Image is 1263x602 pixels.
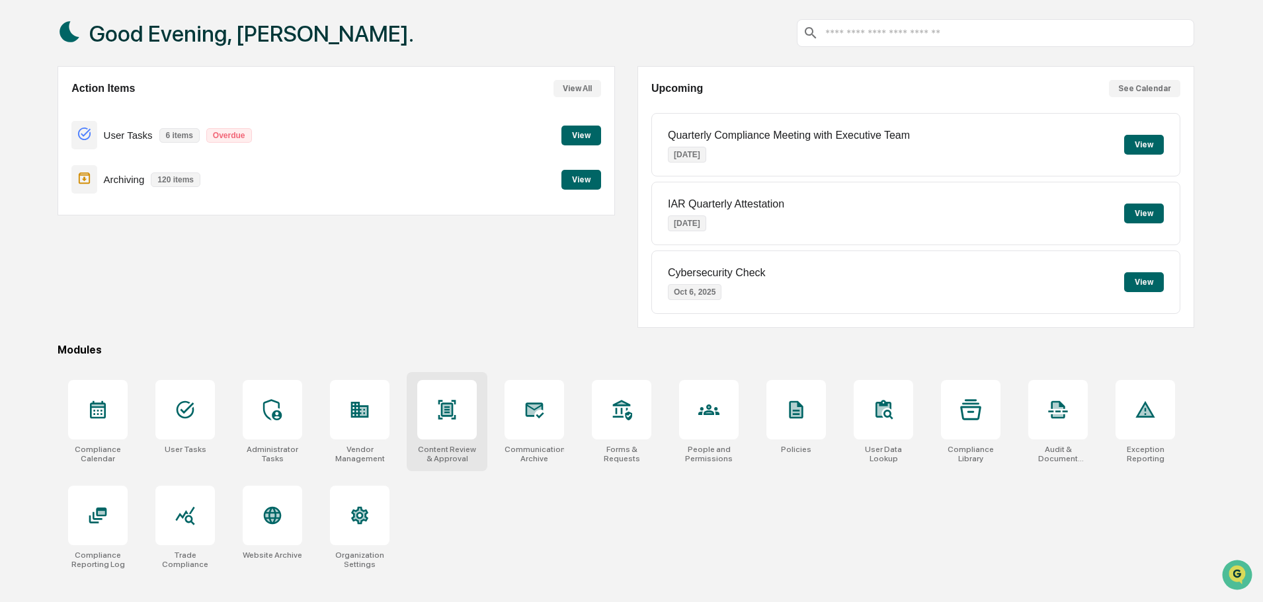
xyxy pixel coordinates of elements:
[561,126,601,145] button: View
[45,114,167,125] div: We're available if you need us!
[159,128,200,143] p: 6 items
[1124,135,1164,155] button: View
[155,550,215,569] div: Trade Compliance
[668,267,766,279] p: Cybersecurity Check
[1109,80,1180,97] button: See Calendar
[854,445,913,463] div: User Data Lookup
[93,223,160,234] a: Powered byPylon
[13,28,241,49] p: How can we help?
[45,101,217,114] div: Start new chat
[561,170,601,190] button: View
[151,172,200,187] p: 120 items
[1028,445,1088,463] div: Audit & Document Logs
[651,83,703,94] h2: Upcoming
[206,128,252,143] p: Overdue
[8,161,91,185] a: 🖐️Preclearance
[561,172,601,185] a: View
[1124,272,1164,292] button: View
[71,83,135,94] h2: Action Items
[330,550,389,569] div: Organization Settings
[668,147,706,163] p: [DATE]
[58,344,1194,356] div: Modules
[91,161,169,185] a: 🗄️Attestations
[13,193,24,204] div: 🔎
[553,80,601,97] button: View All
[668,215,706,231] p: [DATE]
[104,174,145,185] p: Archiving
[26,192,83,205] span: Data Lookup
[13,101,37,125] img: 1746055101610-c473b297-6a78-478c-a979-82029cc54cd1
[165,445,206,454] div: User Tasks
[330,445,389,463] div: Vendor Management
[96,168,106,178] div: 🗄️
[1221,558,1256,594] iframe: Open customer support
[243,445,302,463] div: Administrator Tasks
[505,445,564,463] div: Communications Archive
[417,445,477,463] div: Content Review & Approval
[1124,204,1164,223] button: View
[132,224,160,234] span: Pylon
[679,445,739,463] div: People and Permissions
[941,445,1000,463] div: Compliance Library
[668,130,910,141] p: Quarterly Compliance Meeting with Executive Team
[68,445,128,463] div: Compliance Calendar
[13,168,24,178] div: 🖐️
[104,130,153,141] p: User Tasks
[668,198,784,210] p: IAR Quarterly Attestation
[1116,445,1175,463] div: Exception Reporting
[781,445,811,454] div: Policies
[26,167,85,180] span: Preclearance
[8,186,89,210] a: 🔎Data Lookup
[225,105,241,121] button: Start new chat
[592,445,651,463] div: Forms & Requests
[68,550,128,569] div: Compliance Reporting Log
[561,128,601,141] a: View
[243,550,302,560] div: Website Archive
[89,20,414,47] h1: Good Evening, [PERSON_NAME].
[109,167,164,180] span: Attestations
[668,284,721,300] p: Oct 6, 2025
